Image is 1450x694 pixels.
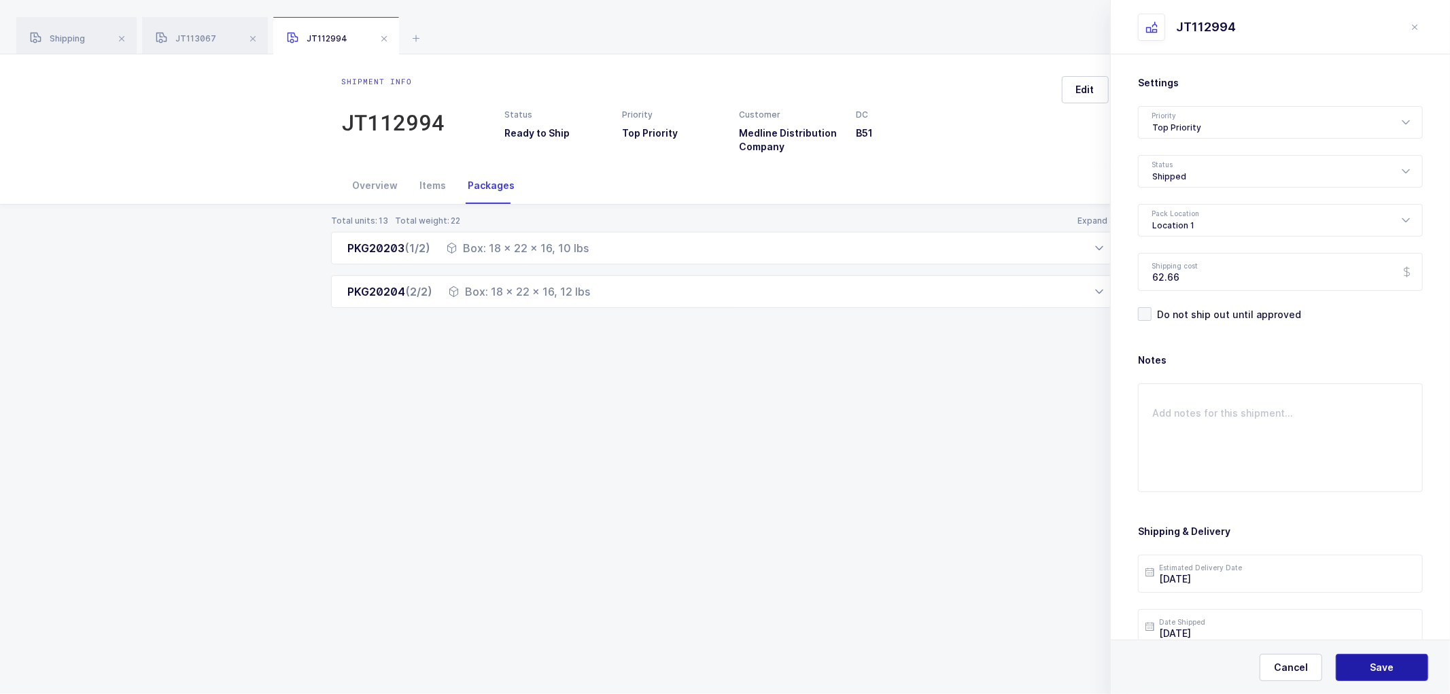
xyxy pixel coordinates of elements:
[1138,525,1423,538] h3: Shipping & Delivery
[1138,353,1423,367] h3: Notes
[331,232,1120,264] div: PKG20203(1/2) Box: 18 x 22 x 16, 10 lbs
[409,167,458,204] div: Items
[1152,308,1301,321] span: Do not ship out until approved
[348,283,433,300] div: PKG20204
[1062,76,1109,103] button: Edit
[447,240,589,256] div: Box: 18 x 22 x 16, 10 lbs
[622,109,723,121] div: Priority
[505,126,606,140] h3: Ready to Ship
[505,109,606,121] div: Status
[1138,253,1423,291] input: Shipping cost
[1336,654,1428,681] button: Save
[1138,76,1423,90] h3: Settings
[348,240,431,256] div: PKG20203
[1406,19,1423,35] button: close drawer
[342,76,445,87] div: Shipment info
[856,109,956,121] div: DC
[622,126,723,140] h3: Top Priority
[1176,19,1236,35] div: JT112994
[405,241,431,255] span: (1/2)
[1274,661,1308,674] span: Cancel
[1370,661,1394,674] span: Save
[856,126,956,140] h3: B51
[342,167,409,204] div: Overview
[449,283,591,300] div: Box: 18 x 22 x 16, 12 lbs
[406,285,433,298] span: (2/2)
[739,109,840,121] div: Customer
[331,275,1120,308] div: PKG20204(2/2) Box: 18 x 22 x 16, 12 lbs
[1076,83,1094,97] span: Edit
[156,33,216,44] span: JT113067
[458,167,526,204] div: Packages
[287,33,347,44] span: JT112994
[30,33,85,44] span: Shipping
[1077,215,1120,226] button: Expand all
[739,126,840,154] h3: Medline Distribution Company
[1260,654,1322,681] button: Cancel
